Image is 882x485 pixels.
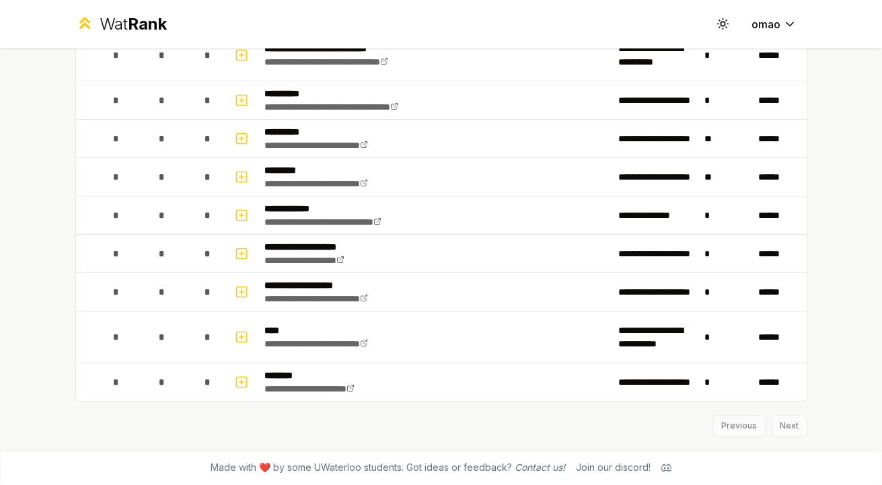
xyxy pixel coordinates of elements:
[100,13,167,35] div: Wat
[576,461,651,474] div: Join our discord!
[75,13,168,35] a: WatRank
[741,12,807,36] button: omao
[515,461,565,473] a: Contact us!
[128,14,167,34] span: Rank
[751,16,780,32] span: omao
[211,461,565,474] span: Made with ❤️ by some UWaterloo students. Got ideas or feedback?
